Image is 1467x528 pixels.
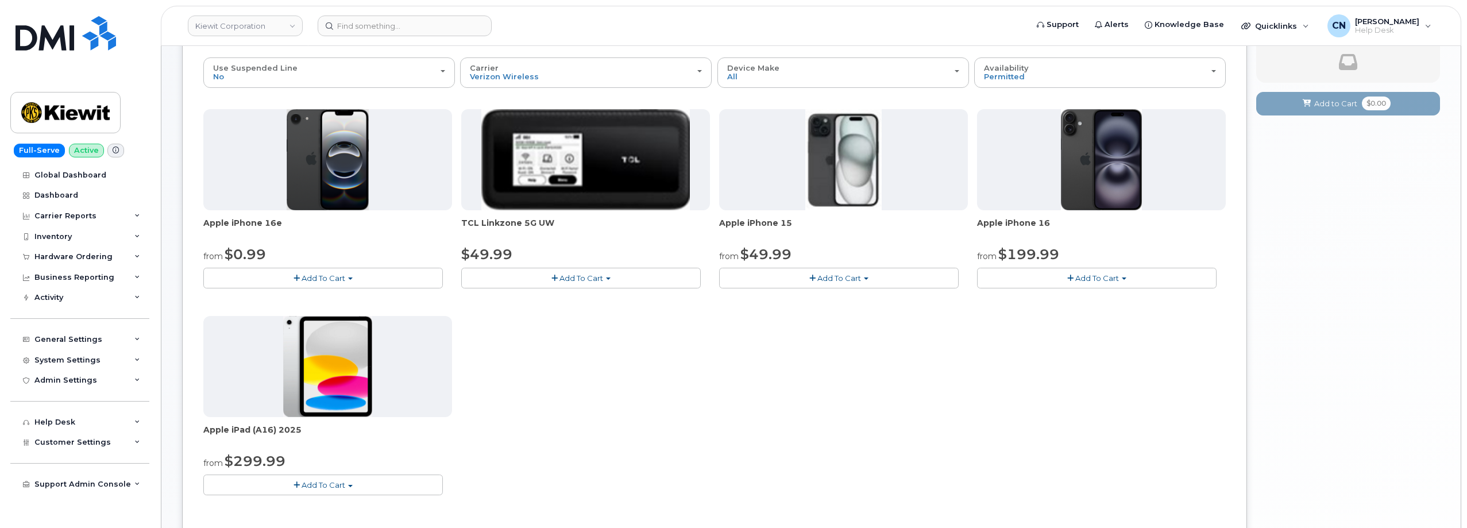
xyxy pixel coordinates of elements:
span: Knowledge Base [1155,19,1224,30]
span: No [213,72,224,81]
span: [PERSON_NAME] [1355,17,1419,26]
small: from [203,458,223,468]
span: Quicklinks [1255,21,1297,30]
img: ipad_11.png [283,316,372,417]
span: Alerts [1105,19,1129,30]
button: Carrier Verizon Wireless [460,57,712,87]
button: Add to Cart $0.00 [1256,92,1440,115]
button: Availability Permitted [974,57,1226,87]
a: Kiewit Corporation [188,16,303,36]
small: from [203,251,223,261]
span: $299.99 [225,453,285,469]
img: iphone15.jpg [805,109,882,210]
span: Help Desk [1355,26,1419,35]
button: Add To Cart [719,268,959,288]
span: CN [1332,19,1346,33]
span: Use Suspended Line [213,63,298,72]
input: Find something... [318,16,492,36]
button: Add To Cart [977,268,1217,288]
span: Verizon Wireless [470,72,539,81]
button: Device Make All [717,57,969,87]
span: $199.99 [998,246,1059,263]
div: Apple iPhone 16 [977,217,1226,240]
span: $0.00 [1362,97,1391,110]
button: Add To Cart [203,268,443,288]
img: linkzone5g.png [481,109,690,210]
button: Add To Cart [461,268,701,288]
span: All [727,72,738,81]
span: Support [1047,19,1079,30]
div: Apple iPhone 15 [719,217,968,240]
span: Permitted [984,72,1025,81]
span: Device Make [727,63,779,72]
small: from [719,251,739,261]
span: Add To Cart [559,273,603,283]
div: Connor Nguyen [1319,14,1439,37]
span: $49.99 [740,246,792,263]
span: Add To Cart [302,273,345,283]
span: Availability [984,63,1029,72]
img: iphone16e.png [287,109,369,210]
div: Quicklinks [1233,14,1317,37]
span: Carrier [470,63,499,72]
small: from [977,251,997,261]
span: Add to Cart [1314,98,1357,109]
img: iphone_16_plus.png [1061,109,1142,210]
a: Knowledge Base [1137,13,1232,36]
iframe: Messenger Launcher [1417,478,1458,519]
span: $49.99 [461,246,512,263]
button: Add To Cart [203,475,443,495]
div: Apple iPhone 16e [203,217,452,240]
span: $0.99 [225,246,266,263]
div: Apple iPad (A16) 2025 [203,424,452,447]
div: TCL Linkzone 5G UW [461,217,710,240]
span: Add To Cart [1075,273,1119,283]
a: Support [1029,13,1087,36]
span: Add To Cart [817,273,861,283]
button: Use Suspended Line No [203,57,455,87]
a: Alerts [1087,13,1137,36]
span: Add To Cart [302,480,345,490]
